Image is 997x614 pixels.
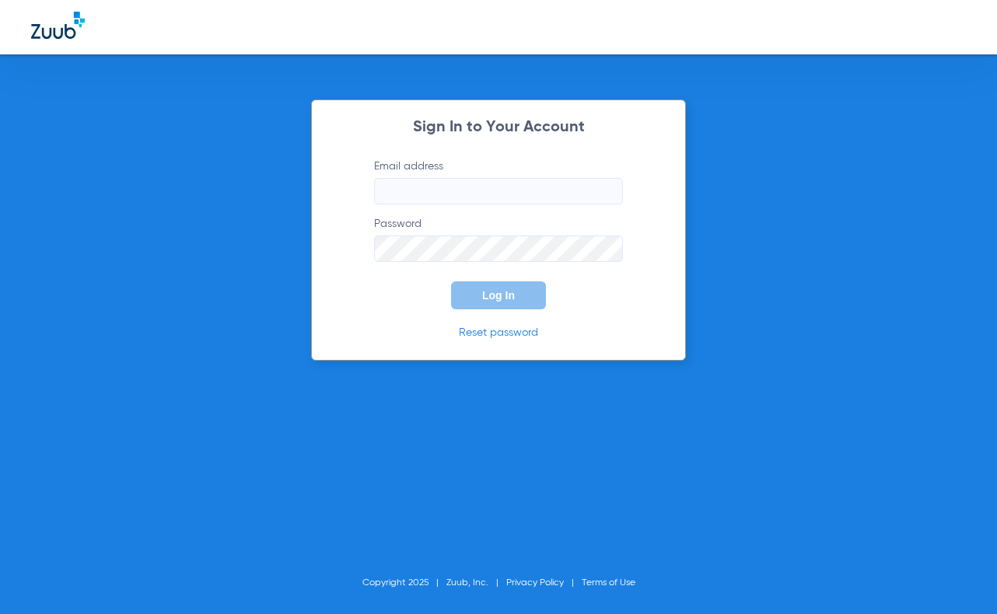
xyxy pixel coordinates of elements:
[362,575,446,591] li: Copyright 2025
[506,578,564,588] a: Privacy Policy
[582,578,635,588] a: Terms of Use
[451,281,546,309] button: Log In
[482,289,515,302] span: Log In
[459,327,538,338] a: Reset password
[374,178,623,204] input: Email address
[351,120,646,135] h2: Sign In to Your Account
[374,216,623,262] label: Password
[374,235,623,262] input: Password
[31,12,85,39] img: Zuub Logo
[374,159,623,204] label: Email address
[446,575,506,591] li: Zuub, Inc.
